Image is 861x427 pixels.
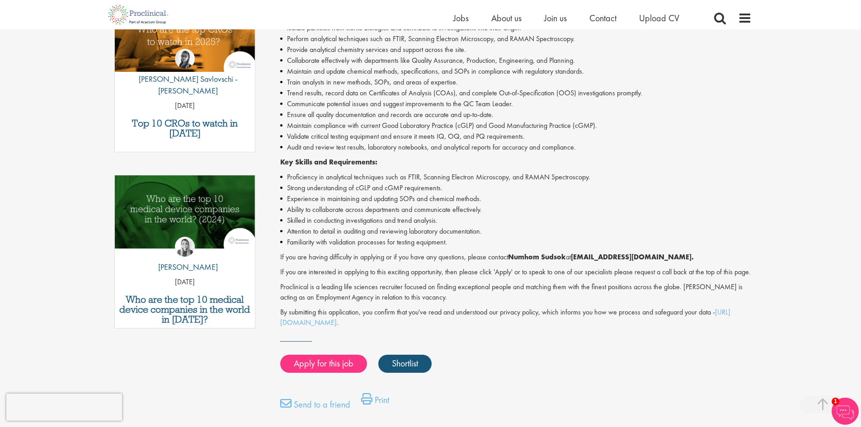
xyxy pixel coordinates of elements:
[280,109,752,120] li: Ensure all quality documentation and records are accurate and up-to-date.
[280,55,752,66] li: Collaborate effectively with departments like Quality Assurance, Production, Engineering, and Pla...
[151,261,218,273] p: [PERSON_NAME]
[175,49,195,69] img: Theodora Savlovschi - Wicks
[544,12,567,24] a: Join us
[280,157,377,167] strong: Key Skills and Requirements:
[280,131,752,142] li: Validate critical testing equipment and ensure it meets IQ, OQ, and PQ requirements.
[280,44,752,55] li: Provide analytical chemistry services and support across the site.
[280,226,752,237] li: Attention to detail in auditing and reviewing laboratory documentation.
[280,77,752,88] li: Train analysts in new methods, SOPs, and areas of expertise.
[280,88,752,99] li: Trend results, record data on Certificates of Analysis (COAs), and complete Out-of-Specification ...
[280,142,752,153] li: Audit and review test results, laboratory notebooks, and analytical reports for accuracy and comp...
[280,398,350,416] a: Send to a friend
[280,307,752,328] p: By submitting this application, you confirm that you've read and understood our privacy policy, w...
[280,282,752,303] p: Proclinical is a leading life sciences recruiter focused on finding exceptional people and matchi...
[115,175,255,248] img: Top 10 Medical Device Companies 2024
[115,73,255,96] p: [PERSON_NAME] Savlovschi - [PERSON_NAME]
[280,204,752,215] li: Ability to collaborate across departments and communicate effectively.
[115,277,255,287] p: [DATE]
[508,252,566,262] strong: Numhom Sudsok
[453,12,469,24] a: Jobs
[280,33,752,44] li: Perform analytical techniques such as FTIR, Scanning Electron Microscopy, and RAMAN Spectroscopy.
[378,355,432,373] a: Shortlist
[639,12,679,24] a: Upload CV
[115,49,255,101] a: Theodora Savlovschi - Wicks [PERSON_NAME] Savlovschi - [PERSON_NAME]
[280,172,752,183] li: Proficiency in analytical techniques such as FTIR, Scanning Electron Microscopy, and RAMAN Spectr...
[115,101,255,111] p: [DATE]
[832,398,859,425] img: Chatbot
[119,118,251,138] a: Top 10 CROs to watch in [DATE]
[115,175,255,255] a: Link to a post
[280,237,752,248] li: Familiarity with validation processes for testing equipment.
[280,307,730,327] a: [URL][DOMAIN_NAME]
[151,237,218,277] a: Hannah Burke [PERSON_NAME]
[280,355,367,373] a: Apply for this job
[280,120,752,131] li: Maintain compliance with current Good Laboratory Practice (cGLP) and Good Manufacturing Practice ...
[280,183,752,193] li: Strong understanding of cGLP and cGMP requirements.
[119,295,251,324] a: Who are the top 10 medical device companies in the world in [DATE]?
[280,267,752,277] p: If you are interested in applying to this exciting opportunity, then please click 'Apply' or to s...
[571,252,694,262] strong: [EMAIL_ADDRESS][DOMAIN_NAME].
[6,394,122,421] iframe: reCAPTCHA
[491,12,522,24] a: About us
[832,398,839,405] span: 1
[361,393,389,411] a: Print
[280,99,752,109] li: Communicate potential issues and suggest improvements to the QC Team Leader.
[280,66,752,77] li: Maintain and update chemical methods, specifications, and SOPs in compliance with regulatory stan...
[280,215,752,226] li: Skilled in conducting investigations and trend analysis.
[589,12,616,24] a: Contact
[175,237,195,257] img: Hannah Burke
[280,252,752,263] p: If you are having difficulty in applying or if you have any questions, please contact at
[280,193,752,204] li: Experience in maintaining and updating SOPs and chemical methods.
